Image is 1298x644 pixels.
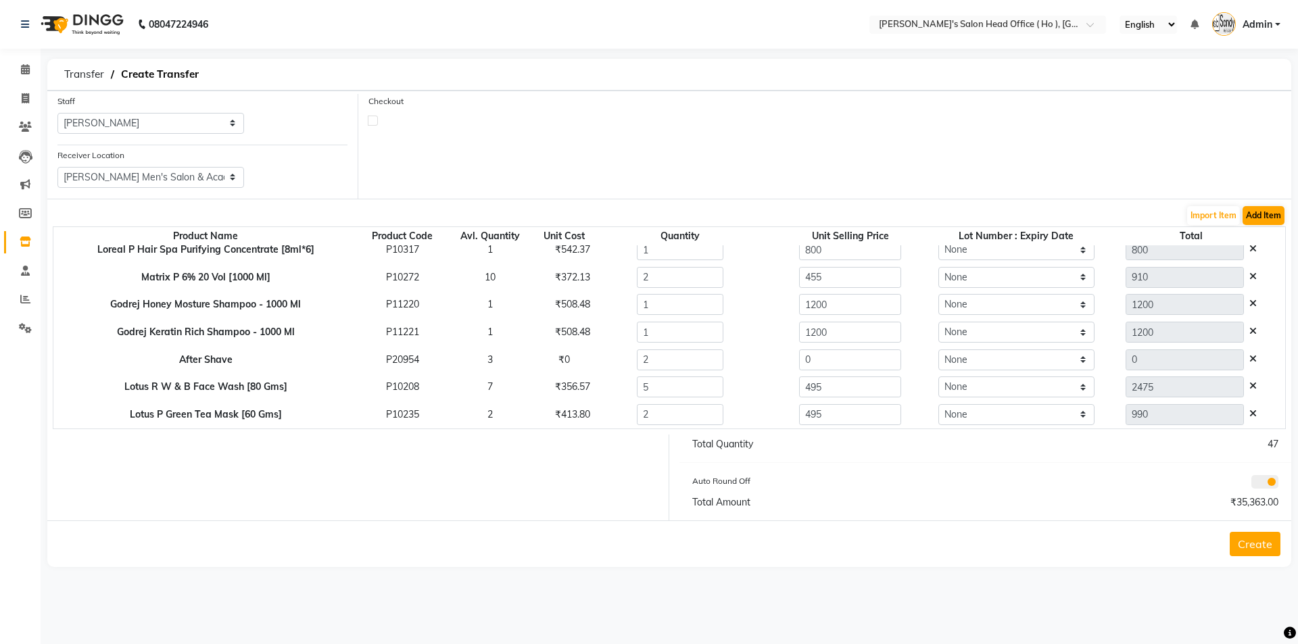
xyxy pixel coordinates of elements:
[465,243,515,257] div: 1
[53,227,358,245] th: Product Name
[149,5,208,43] b: 08047224946
[545,243,583,257] div: ₹542.37
[465,297,515,312] div: 1
[1097,227,1285,245] th: Total
[53,373,358,401] th: Lotus R W & B Face Wash [80 Gms]
[1187,206,1240,225] button: Import Item
[358,291,447,319] td: P11220
[1212,12,1236,36] img: Admin
[358,236,447,264] td: P10317
[465,325,515,339] div: 1
[358,318,447,346] td: P11221
[358,373,447,401] td: P10208
[1243,206,1284,225] button: Add Item
[545,380,583,394] div: ₹356.57
[545,297,583,312] div: ₹508.48
[986,495,1289,510] div: ₹35,363.00
[935,227,1097,245] th: Lot Number : Expiry Date
[465,270,515,284] div: 10
[1243,18,1272,32] span: Admin
[545,407,583,422] div: ₹413.80
[692,475,750,487] label: Auto Round Off
[358,264,447,291] td: P10272
[682,437,986,451] div: Total Quantity
[114,62,206,86] span: Create Transfer
[53,318,358,346] th: Godrej Keratin Rich Shampoo - 1000 Ml
[465,353,515,367] div: 3
[358,401,447,428] td: P10235
[57,149,124,162] label: Receiver Location
[53,401,358,428] th: Lotus P Green Tea Mask [60 Gms]
[545,270,583,284] div: ₹372.13
[368,95,404,107] label: Checkout
[545,353,583,367] div: ₹0
[545,325,583,339] div: ₹508.48
[765,227,936,245] th: Unit Selling Price
[358,227,447,245] th: Product Code
[465,380,515,394] div: 7
[465,407,515,422] div: 2
[34,5,127,43] img: logo
[53,264,358,291] th: Matrix P 6% 20 Vol [1000 Ml]
[447,227,533,245] th: Avl. Quantity
[986,437,1289,451] div: 47
[57,62,111,86] span: Transfer
[1230,532,1280,556] button: Create
[53,236,358,264] th: Loreal P Hair Spa Purifying Concentrate [8ml*6]
[682,495,986,510] div: Total Amount
[595,227,765,245] th: Quantity
[358,346,447,374] td: P20954
[57,95,75,107] label: Staff
[53,291,358,319] th: Godrej Honey Mosture Shampoo - 1000 Ml
[533,227,595,245] th: Unit Cost
[53,346,358,374] th: After Shave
